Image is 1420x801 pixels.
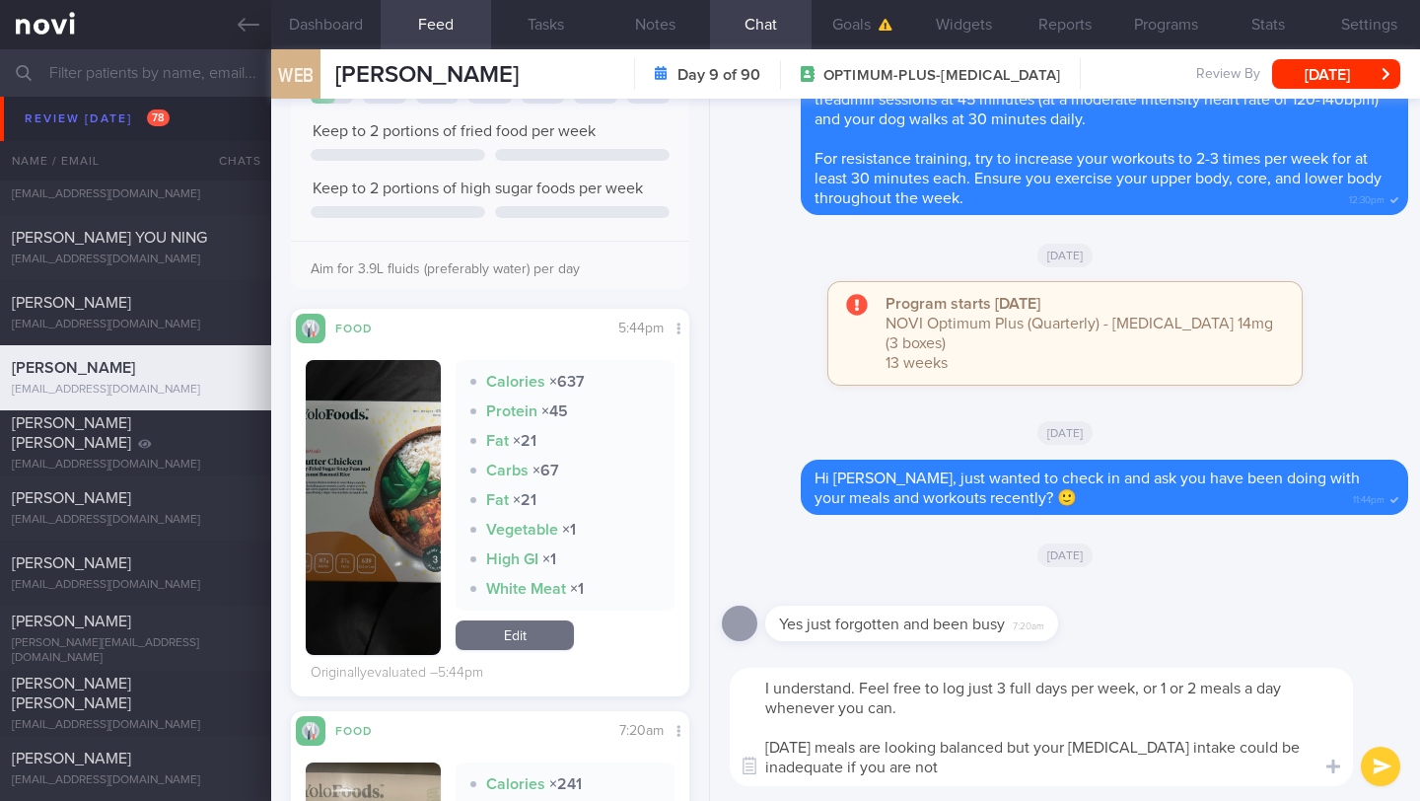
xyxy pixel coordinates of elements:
[486,374,545,390] strong: Calories
[12,360,135,376] span: [PERSON_NAME]
[1037,244,1094,267] span: [DATE]
[311,665,483,683] div: Originally evaluated – 5:44pm
[1013,615,1044,633] span: 7:20am
[325,721,404,738] div: Food
[12,383,259,398] div: [EMAIL_ADDRESS][DOMAIN_NAME]
[12,132,259,147] div: [EMAIL_ADDRESS][DOMAIN_NAME]
[486,492,509,508] strong: Fat
[1353,488,1384,507] span: 11:44pm
[12,458,259,473] div: [EMAIL_ADDRESS][DOMAIN_NAME]
[12,230,207,246] span: [PERSON_NAME] YOU NING
[513,433,536,449] strong: × 21
[486,433,509,449] strong: Fat
[12,555,131,571] span: [PERSON_NAME]
[677,65,760,85] strong: Day 9 of 90
[266,37,325,113] div: WEB
[12,490,131,506] span: [PERSON_NAME]
[311,262,580,276] span: Aim for 3.9L fluids (preferably water) per day
[1037,421,1094,445] span: [DATE]
[886,355,948,371] span: 13 weeks
[886,316,1273,351] span: NOVI Optimum Plus (Quarterly) - [MEDICAL_DATA] 14mg (3 boxes)
[12,773,259,788] div: [EMAIL_ADDRESS][DOMAIN_NAME]
[549,776,582,792] strong: × 241
[815,471,1360,506] span: Hi [PERSON_NAME], just wanted to check in and ask you have been doing with your meals and workout...
[541,403,568,419] strong: × 45
[513,492,536,508] strong: × 21
[1196,66,1260,84] span: Review By
[486,403,537,419] strong: Protein
[325,319,404,335] div: Food
[486,551,538,567] strong: High GI
[570,581,584,597] strong: × 1
[486,581,566,597] strong: White Meat
[335,63,519,87] span: [PERSON_NAME]
[12,295,131,311] span: [PERSON_NAME]
[12,415,131,451] span: [PERSON_NAME] [PERSON_NAME]
[823,66,1060,86] span: OPTIMUM-PLUS-[MEDICAL_DATA]
[12,187,259,202] div: [EMAIL_ADDRESS][DOMAIN_NAME]
[619,724,664,738] span: 7:20am
[12,318,259,332] div: [EMAIL_ADDRESS][DOMAIN_NAME]
[12,676,131,711] span: [PERSON_NAME] [PERSON_NAME]
[12,751,131,766] span: [PERSON_NAME]
[618,322,664,335] span: 5:44pm
[815,72,1379,127] span: To keep challenging your body and support your weight loss, let's keep your treadmill sessions at...
[486,463,529,478] strong: Carbs
[562,522,576,538] strong: × 1
[815,151,1382,206] span: For resistance training, try to increase your workouts to 2-3 times per week for at least 30 minu...
[532,463,559,478] strong: × 67
[12,165,172,181] span: Quak [PERSON_NAME]
[549,374,585,390] strong: × 637
[1037,544,1094,567] span: [DATE]
[1272,59,1400,89] button: [DATE]
[779,617,1005,632] span: Yes just forgotten and been busy
[12,253,259,267] div: [EMAIL_ADDRESS][DOMAIN_NAME]
[12,513,259,528] div: [EMAIL_ADDRESS][DOMAIN_NAME]
[542,551,556,567] strong: × 1
[886,296,1040,312] strong: Program starts [DATE]
[12,578,259,593] div: [EMAIL_ADDRESS][DOMAIN_NAME]
[456,620,574,650] a: Edit
[12,718,259,733] div: [EMAIL_ADDRESS][DOMAIN_NAME]
[1349,188,1384,207] span: 12:30pm
[12,636,259,666] div: [PERSON_NAME][EMAIL_ADDRESS][DOMAIN_NAME]
[313,181,643,196] span: Keep to 2 portions of high sugar foods per week
[313,123,596,139] span: Keep to 2 portions of fried food per week
[12,614,131,629] span: [PERSON_NAME]
[486,776,545,792] strong: Calories
[486,522,558,538] strong: Vegetable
